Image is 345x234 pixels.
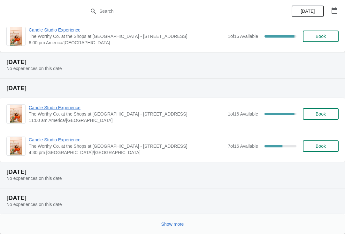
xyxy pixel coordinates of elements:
[292,5,324,17] button: [DATE]
[6,202,62,207] span: No experiences on this date
[29,137,225,143] span: Candle Studio Experience
[10,137,22,155] img: Candle Studio Experience | The Worthy Co. at the Shops at Clearfork - 5008 Gage Ave. | 4:30 pm Am...
[29,27,225,33] span: Candle Studio Experience
[228,34,258,39] span: 1 of 16 Available
[29,39,225,46] span: 6:00 pm America/[GEOGRAPHIC_DATA]
[6,195,339,201] h2: [DATE]
[10,105,22,123] img: Candle Studio Experience | The Worthy Co. at the Shops at Clearfork - 5008 Gage Ave. | 11:00 am A...
[99,5,259,17] input: Search
[29,117,225,124] span: 11:00 am America/[GEOGRAPHIC_DATA]
[316,144,326,149] span: Book
[29,143,225,149] span: The Worthy Co. at the Shops at [GEOGRAPHIC_DATA] - [STREET_ADDRESS]
[29,149,225,156] span: 4:30 pm [GEOGRAPHIC_DATA]/[GEOGRAPHIC_DATA]
[29,33,225,39] span: The Worthy Co. at the Shops at [GEOGRAPHIC_DATA] - [STREET_ADDRESS]
[10,27,22,46] img: Candle Studio Experience | The Worthy Co. at the Shops at Clearfork - 5008 Gage Ave. | 6:00 pm Am...
[6,176,62,181] span: No experiences on this date
[301,9,315,14] span: [DATE]
[303,108,339,120] button: Book
[29,111,225,117] span: The Worthy Co. at the Shops at [GEOGRAPHIC_DATA] - [STREET_ADDRESS]
[316,111,326,117] span: Book
[6,66,62,71] span: No experiences on this date
[228,144,258,149] span: 7 of 16 Available
[316,34,326,39] span: Book
[159,218,187,230] button: Show more
[6,59,339,65] h2: [DATE]
[6,169,339,175] h2: [DATE]
[29,104,225,111] span: Candle Studio Experience
[6,85,339,91] h2: [DATE]
[303,140,339,152] button: Book
[228,111,258,117] span: 1 of 16 Available
[161,222,184,227] span: Show more
[303,31,339,42] button: Book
